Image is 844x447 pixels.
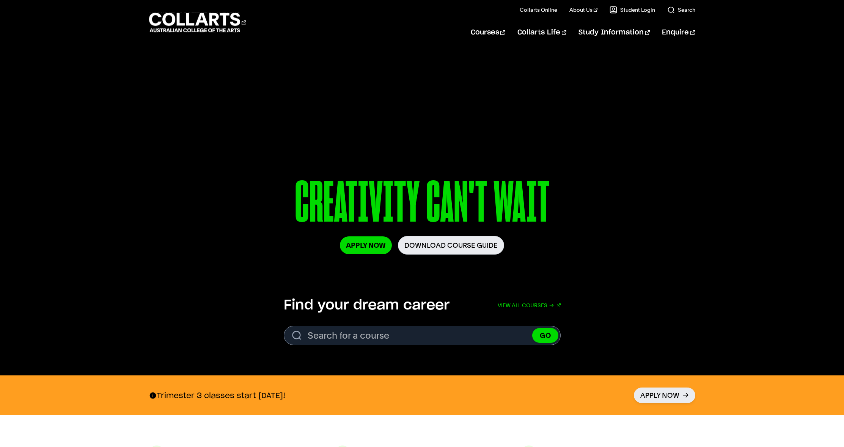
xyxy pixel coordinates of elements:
a: Collarts Life [517,20,566,45]
input: Search for a course [284,326,561,345]
a: View all courses [498,297,561,314]
p: Trimester 3 classes start [DATE]! [149,391,285,400]
form: Search [284,326,561,345]
a: Enquire [662,20,695,45]
a: Courses [471,20,505,45]
a: Search [667,6,695,14]
a: Student Login [610,6,655,14]
p: CREATIVITY CAN'T WAIT [221,173,624,236]
div: Go to homepage [149,12,246,33]
a: Apply Now [340,236,392,254]
a: Study Information [578,20,650,45]
a: Download Course Guide [398,236,504,255]
a: Apply Now [634,388,695,403]
a: About Us [569,6,597,14]
button: GO [532,328,558,343]
h2: Find your dream career [284,297,450,314]
a: Collarts Online [520,6,557,14]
